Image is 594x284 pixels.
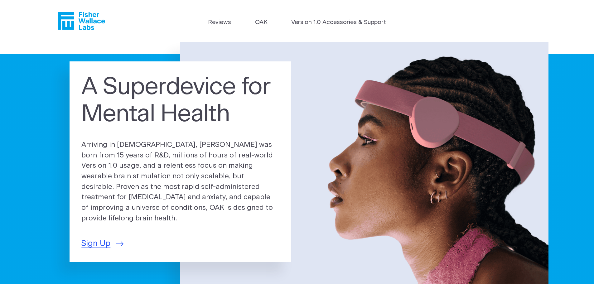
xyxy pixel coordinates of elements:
a: Sign Up [81,238,123,250]
a: Reviews [208,18,231,27]
a: OAK [255,18,268,27]
p: Arriving in [DEMOGRAPHIC_DATA], [PERSON_NAME] was born from 15 years of R&D, millions of hours of... [81,140,279,224]
a: Version 1.0 Accessories & Support [291,18,386,27]
span: Sign Up [81,238,110,250]
h1: A Superdevice for Mental Health [81,74,279,128]
a: Fisher Wallace [58,12,105,30]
